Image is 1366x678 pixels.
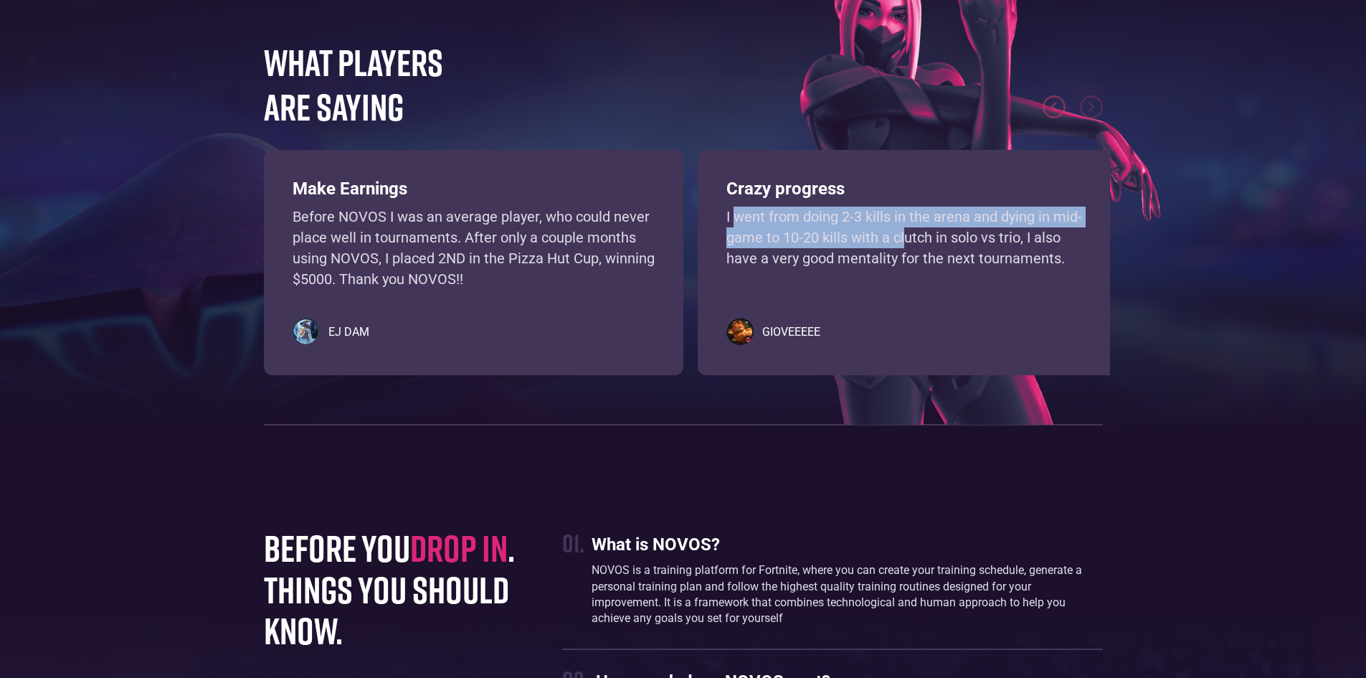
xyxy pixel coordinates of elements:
p: Before NOVOS I was an average player, who could never place well in tournaments. After only a cou... [293,207,655,289]
p: NOVOS is a training platform for Fortnite, where you can create your training schedule, generate ... [592,562,1102,627]
h4: WHAT PLAYERS ARE SAYING [264,39,479,129]
h1: before you . things you should know. [264,527,534,651]
h5: EJ DAM [328,325,369,339]
h5: GIOVEEEEE [762,325,820,339]
div: previous slide [1043,95,1066,118]
div: next slide [1080,95,1103,118]
h3: What is NOVOS? [592,535,1102,555]
div: 2 of 4 [698,150,1117,365]
span: drop in [410,525,508,570]
h3: Crazy progress [726,179,1088,199]
div: 1 of 4 [264,150,683,365]
div: carousel [264,150,1103,365]
h3: Make Earnings [293,179,655,199]
div: 01. [562,527,584,558]
p: I went from doing 2-3 kills in the arena and dying in mid-game to 10-20 kills with a clutch in so... [726,207,1088,289]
